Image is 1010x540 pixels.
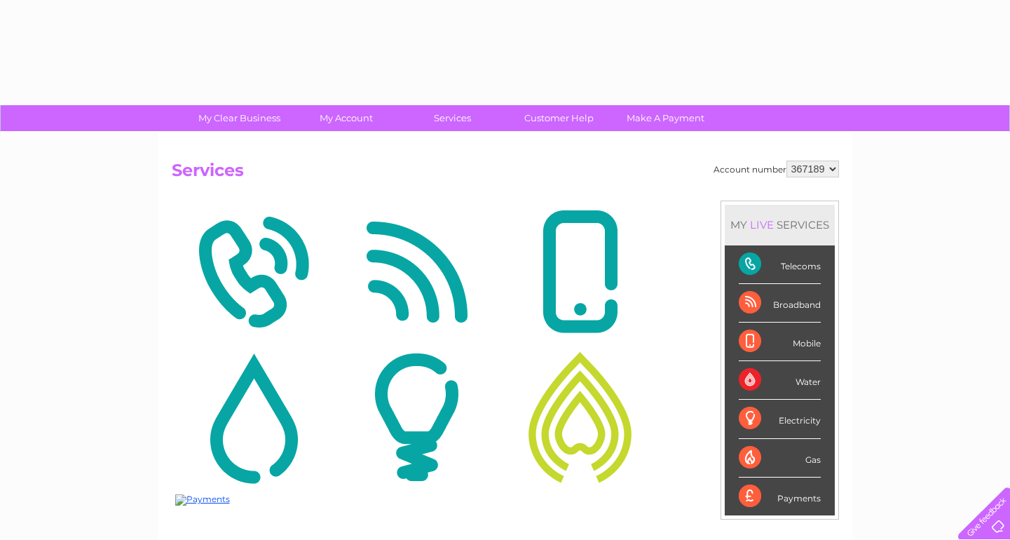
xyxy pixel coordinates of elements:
div: LIVE [747,218,777,231]
img: Gas [502,349,658,485]
div: Account number [714,161,839,177]
a: Services [395,105,510,131]
div: Broadband [739,284,821,323]
div: Mobile [739,323,821,361]
div: Electricity [739,400,821,438]
div: Water [739,361,821,400]
div: Payments [739,478,821,515]
div: MY SERVICES [725,205,835,245]
a: Customer Help [501,105,617,131]
a: My Clear Business [182,105,297,131]
img: Broadband [339,204,495,340]
h2: Services [172,161,839,187]
img: Payments [175,494,230,506]
img: Telecoms [175,204,332,340]
div: Telecoms [739,245,821,284]
img: Electricity [339,349,495,485]
img: Water [175,349,332,485]
img: Mobile [502,204,658,340]
a: Make A Payment [608,105,723,131]
a: My Account [288,105,404,131]
div: Gas [739,439,821,478]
